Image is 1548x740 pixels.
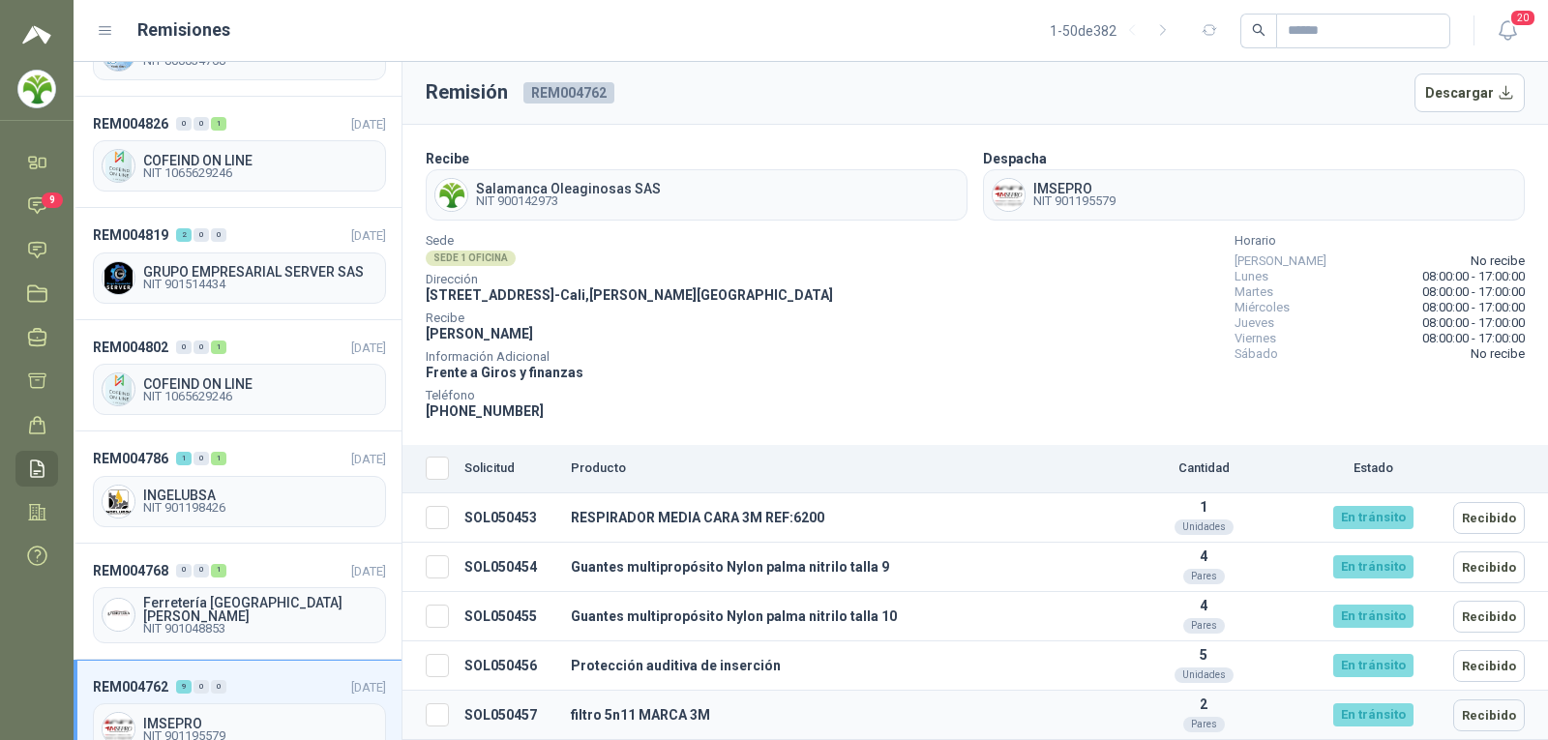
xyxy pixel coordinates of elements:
[1235,236,1525,246] span: Horario
[435,179,467,211] img: Company Logo
[1490,14,1525,48] button: 20
[176,564,192,577] div: 0
[457,493,563,543] td: SOL050453
[1509,9,1536,27] span: 20
[426,365,583,380] span: Frente a Giros y finanzas
[1175,519,1234,535] div: Unidades
[93,676,168,697] span: REM004762
[351,228,386,243] span: [DATE]
[457,592,563,641] td: SOL050455
[193,340,209,354] div: 0
[563,592,1107,641] td: Guantes multipropósito Nylon palma nitrilo talla 10
[93,337,168,358] span: REM004802
[1115,548,1293,564] p: 4
[563,691,1107,740] td: filtro 5n11 MARCA 3M
[426,275,833,284] span: Dirección
[1183,618,1225,634] div: Pares
[563,641,1107,691] td: Protección auditiva de inserción
[351,452,386,466] span: [DATE]
[563,493,1107,543] td: RESPIRADOR MEDIA CARA 3M REF:6200
[211,340,226,354] div: 1
[1107,445,1300,493] th: Cantidad
[1235,346,1278,362] span: Sábado
[1453,699,1525,731] button: Recibido
[103,262,134,294] img: Company Logo
[1252,23,1265,37] span: search
[143,55,377,67] span: NIT 800034768
[476,182,661,195] span: Salamanca Oleaginosas SAS
[143,623,377,635] span: NIT 901048853
[1422,331,1525,346] span: 08:00:00 - 17:00:00
[143,717,377,730] span: IMSEPRO
[137,16,230,44] h1: Remisiones
[211,117,226,131] div: 1
[93,224,168,246] span: REM004819
[983,151,1047,166] b: Despacha
[193,117,209,131] div: 0
[993,179,1025,211] img: Company Logo
[42,192,63,208] span: 9
[1422,269,1525,284] span: 08:00:00 - 17:00:00
[1333,703,1414,726] div: En tránsito
[1183,717,1225,732] div: Pares
[143,488,377,502] span: INGELUBSA
[426,403,544,419] span: [PHONE_NUMBER]
[1033,195,1116,207] span: NIT 901195579
[103,150,134,182] img: Company Logo
[1175,667,1234,683] div: Unidades
[351,117,386,132] span: [DATE]
[15,188,58,223] a: 9
[1453,551,1525,583] button: Recibido
[93,113,168,134] span: REM004826
[457,641,563,691] td: SOL050456
[193,564,209,577] div: 0
[1235,315,1274,331] span: Jueves
[143,167,377,179] span: NIT 1065629246
[1300,445,1445,493] th: Estado
[74,320,402,431] a: REM004802001[DATE] Company LogoCOFEIND ON LINENIT 1065629246
[457,543,563,592] td: SOL050454
[1422,300,1525,315] span: 08:00:00 - 17:00:00
[402,445,457,493] th: Seleccionar/deseleccionar
[1235,331,1276,346] span: Viernes
[74,208,402,319] a: REM004819200[DATE] Company LogoGRUPO EMPRESARIAL SERVER SASNIT 901514434
[1300,592,1445,641] td: En tránsito
[1033,182,1116,195] span: IMSEPRO
[1471,253,1525,269] span: No recibe
[1300,543,1445,592] td: En tránsito
[74,431,402,543] a: REM004786101[DATE] Company LogoINGELUBSANIT 901198426
[1183,569,1225,584] div: Pares
[1235,269,1268,284] span: Lunes
[426,236,833,246] span: Sede
[523,82,614,104] span: REM004762
[1235,253,1326,269] span: [PERSON_NAME]
[1115,696,1293,712] p: 2
[1300,641,1445,691] td: En tránsito
[143,377,377,391] span: COFEIND ON LINE
[1235,300,1290,315] span: Miércoles
[22,23,51,46] img: Logo peakr
[351,680,386,695] span: [DATE]
[193,452,209,465] div: 0
[351,340,386,355] span: [DATE]
[1453,650,1525,682] button: Recibido
[1453,502,1525,534] button: Recibido
[18,71,55,107] img: Company Logo
[426,77,508,107] h3: Remisión
[143,265,377,279] span: GRUPO EMPRESARIAL SERVER SAS
[426,251,516,266] div: SEDE 1 OFICINA
[426,151,469,166] b: Recibe
[176,340,192,354] div: 0
[176,452,192,465] div: 1
[1115,647,1293,663] p: 5
[176,228,192,242] div: 2
[1235,284,1273,300] span: Martes
[426,313,833,323] span: Recibe
[457,691,563,740] td: SOL050457
[1471,346,1525,362] span: No recibe
[211,564,226,577] div: 1
[457,445,563,493] th: Solicitud
[143,154,377,167] span: COFEIND ON LINE
[143,391,377,402] span: NIT 1065629246
[1422,284,1525,300] span: 08:00:00 - 17:00:00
